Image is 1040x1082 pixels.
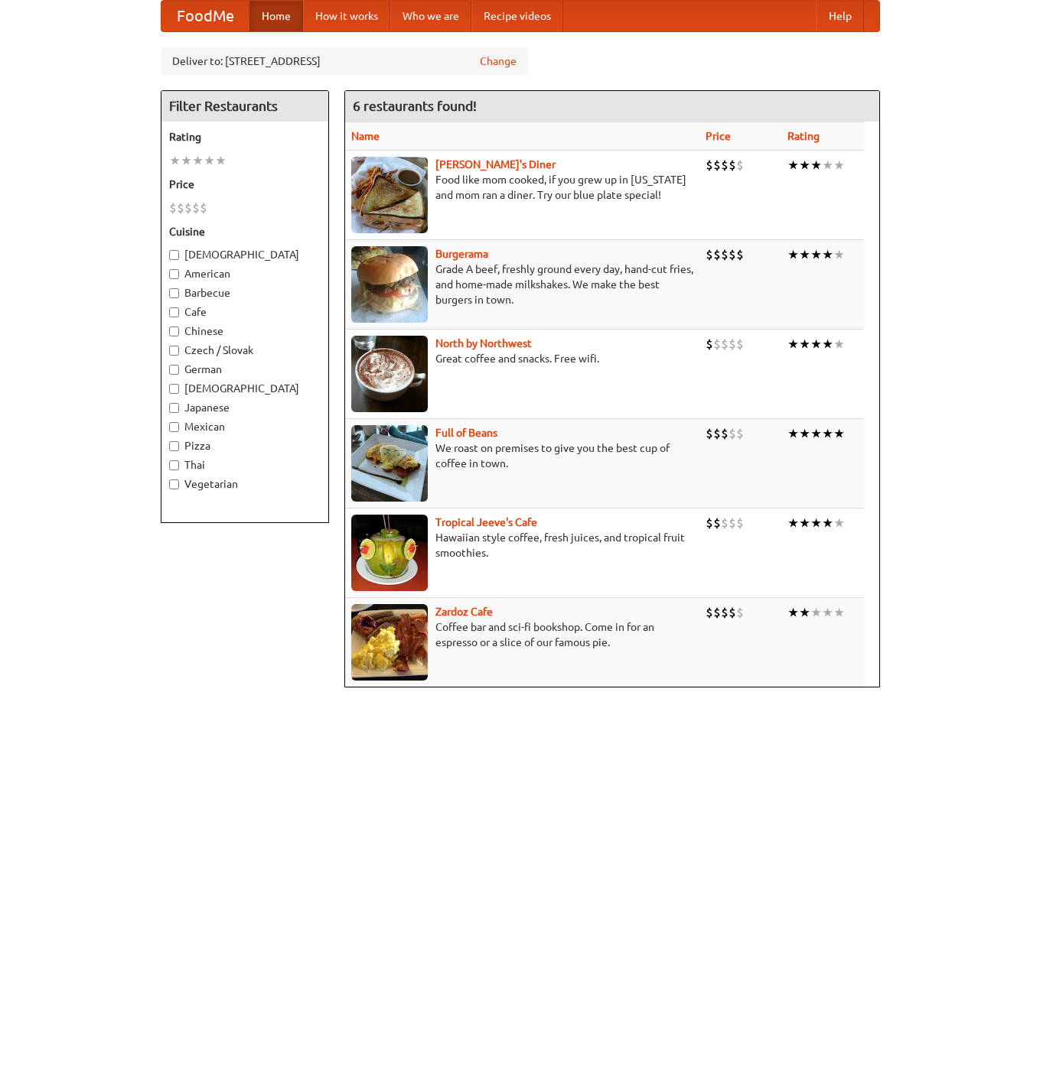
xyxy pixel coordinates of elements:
[721,157,729,174] li: $
[833,515,845,531] li: ★
[169,343,321,358] label: Czech / Slovak
[181,152,192,169] li: ★
[721,425,729,442] li: $
[799,246,810,263] li: ★
[169,457,321,473] label: Thai
[169,200,177,216] li: $
[351,172,693,203] p: Food like mom cooked, if you grew up in [US_STATE] and mom ran a diner. Try our blue plate special!
[787,604,799,621] li: ★
[169,247,321,262] label: [DEMOGRAPHIC_DATA]
[822,515,833,531] li: ★
[480,54,517,69] a: Change
[169,419,321,434] label: Mexican
[799,425,810,442] li: ★
[351,440,693,471] p: We roast on premises to give you the best cup of coffee in town.
[351,130,380,142] a: Name
[729,515,736,531] li: $
[169,224,321,239] h5: Cuisine
[351,530,693,560] p: Hawaiian style coffee, fresh juices, and tropical fruit smoothies.
[435,516,537,528] b: Tropical Jeeve's Cafe
[787,246,799,263] li: ★
[169,269,179,279] input: American
[351,262,693,307] p: Grade A beef, freshly ground every day, hand-cut fries, and home-made milkshakes. We make the bes...
[169,476,321,492] label: Vegetarian
[706,336,713,353] li: $
[184,200,192,216] li: $
[787,157,799,174] li: ★
[169,285,321,301] label: Barbecue
[351,515,428,591] img: jeeves.jpg
[390,1,471,31] a: Who we are
[169,479,179,489] input: Vegetarian
[810,425,822,442] li: ★
[161,91,328,122] h4: Filter Restaurants
[161,1,249,31] a: FoodMe
[192,200,200,216] li: $
[736,336,744,353] li: $
[721,515,729,531] li: $
[729,336,736,353] li: $
[736,604,744,621] li: $
[169,177,321,192] h5: Price
[435,427,497,439] a: Full of Beans
[169,403,179,413] input: Japanese
[787,515,799,531] li: ★
[799,515,810,531] li: ★
[192,152,204,169] li: ★
[161,47,528,75] div: Deliver to: [STREET_ADDRESS]
[713,425,721,442] li: $
[822,246,833,263] li: ★
[169,365,179,375] input: German
[435,158,556,171] a: [PERSON_NAME]'s Diner
[435,248,488,260] a: Burgerama
[204,152,215,169] li: ★
[787,130,820,142] a: Rating
[200,200,207,216] li: $
[435,606,493,618] a: Zardoz Cafe
[736,157,744,174] li: $
[822,604,833,621] li: ★
[169,346,179,356] input: Czech / Slovak
[351,604,428,681] img: zardoz.jpg
[810,157,822,174] li: ★
[169,304,321,320] label: Cafe
[833,425,845,442] li: ★
[169,400,321,415] label: Japanese
[169,362,321,377] label: German
[713,515,721,531] li: $
[721,604,729,621] li: $
[169,422,179,432] input: Mexican
[169,129,321,145] h5: Rating
[706,246,713,263] li: $
[169,381,321,396] label: [DEMOGRAPHIC_DATA]
[713,336,721,353] li: $
[169,250,179,260] input: [DEMOGRAPHIC_DATA]
[787,336,799,353] li: ★
[706,425,713,442] li: $
[351,336,428,412] img: north.jpg
[351,157,428,233] img: sallys.jpg
[713,246,721,263] li: $
[706,130,731,142] a: Price
[169,266,321,281] label: American
[706,515,713,531] li: $
[810,604,822,621] li: ★
[169,152,181,169] li: ★
[169,384,179,394] input: [DEMOGRAPHIC_DATA]
[169,441,179,451] input: Pizza
[721,246,729,263] li: $
[351,351,693,366] p: Great coffee and snacks. Free wifi.
[353,99,477,113] ng-pluralize: 6 restaurants found!
[169,323,321,339] label: Chinese
[810,246,822,263] li: ★
[706,157,713,174] li: $
[729,604,736,621] li: $
[351,425,428,502] img: beans.jpg
[736,515,744,531] li: $
[799,157,810,174] li: ★
[736,246,744,263] li: $
[351,246,428,323] img: burgerama.jpg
